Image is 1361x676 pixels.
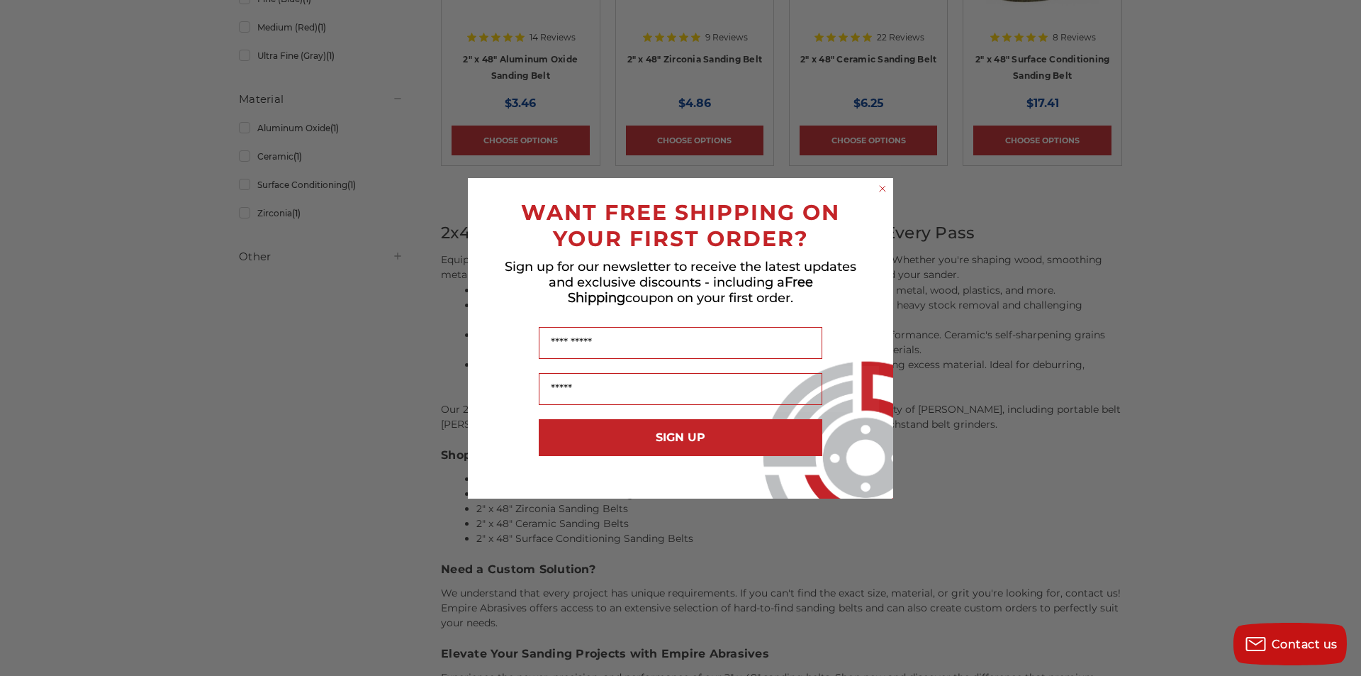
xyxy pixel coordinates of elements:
[505,259,856,306] span: Sign up for our newsletter to receive the latest updates and exclusive discounts - including a co...
[568,275,813,306] span: Free Shipping
[1233,623,1347,665] button: Contact us
[539,373,822,405] input: Email
[1272,638,1338,651] span: Contact us
[521,199,840,252] span: WANT FREE SHIPPING ON YOUR FIRST ORDER?
[539,419,822,456] button: SIGN UP
[875,182,890,196] button: Close dialog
